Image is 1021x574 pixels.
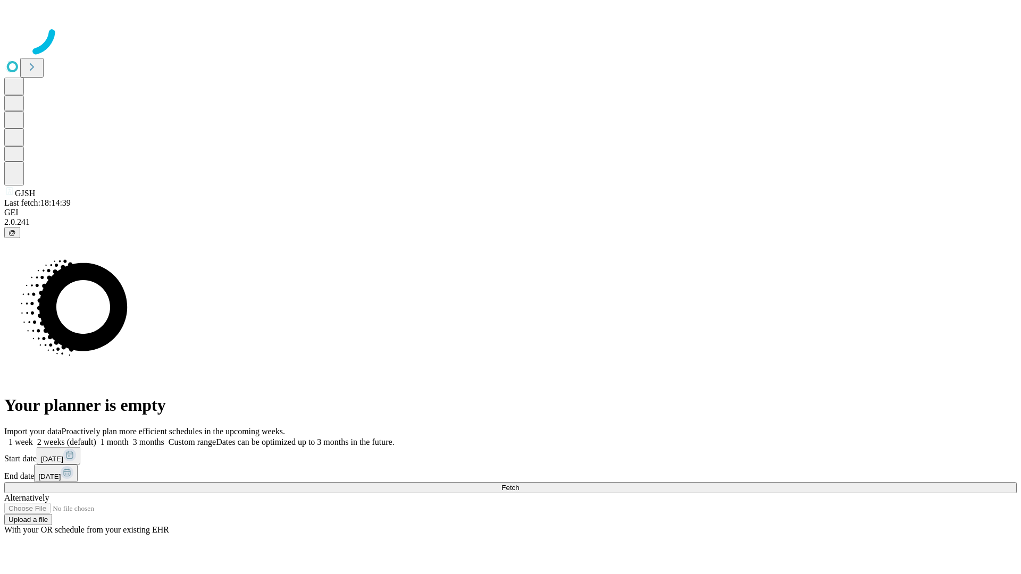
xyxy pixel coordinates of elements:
[9,229,16,237] span: @
[169,437,216,446] span: Custom range
[4,447,1017,465] div: Start date
[101,437,129,446] span: 1 month
[37,447,80,465] button: [DATE]
[4,514,52,525] button: Upload a file
[4,227,20,238] button: @
[4,493,49,502] span: Alternatively
[41,455,63,463] span: [DATE]
[34,465,78,482] button: [DATE]
[216,437,394,446] span: Dates can be optimized up to 3 months in the future.
[62,427,285,436] span: Proactively plan more efficient schedules in the upcoming weeks.
[4,217,1017,227] div: 2.0.241
[133,437,164,446] span: 3 months
[37,437,96,446] span: 2 weeks (default)
[4,465,1017,482] div: End date
[4,198,71,207] span: Last fetch: 18:14:39
[4,395,1017,415] h1: Your planner is empty
[9,437,33,446] span: 1 week
[4,482,1017,493] button: Fetch
[4,525,169,534] span: With your OR schedule from your existing EHR
[38,472,61,480] span: [DATE]
[501,484,519,492] span: Fetch
[4,208,1017,217] div: GEI
[15,189,35,198] span: GJSH
[4,427,62,436] span: Import your data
